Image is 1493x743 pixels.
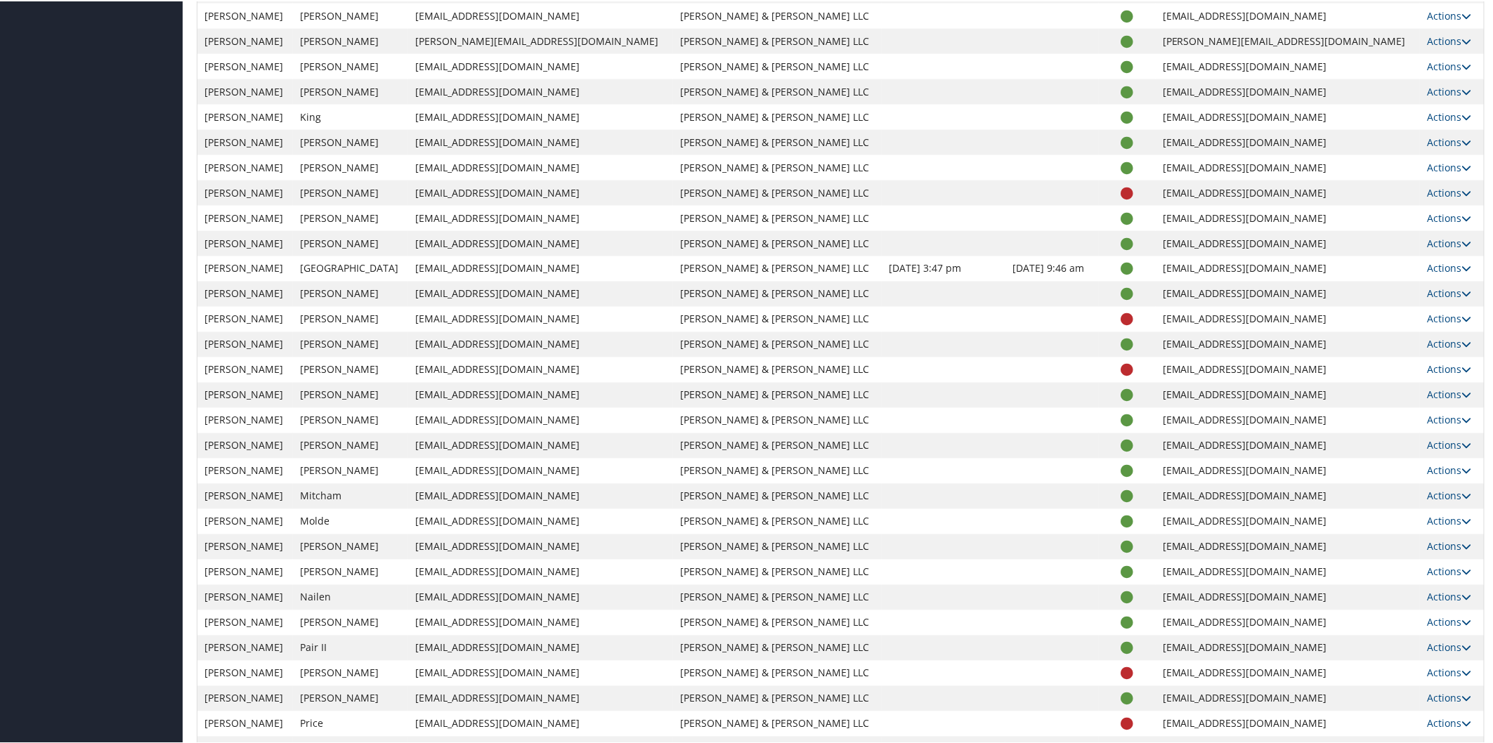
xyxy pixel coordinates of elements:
a: Actions [1427,463,1471,476]
td: [PERSON_NAME] [197,230,293,255]
td: [PERSON_NAME] & [PERSON_NAME] LLC [673,27,882,53]
td: [EMAIL_ADDRESS][DOMAIN_NAME] [408,659,672,685]
td: [EMAIL_ADDRESS][DOMAIN_NAME] [408,78,672,103]
td: [PERSON_NAME] [197,356,293,381]
td: [PERSON_NAME] [197,659,293,685]
td: [PERSON_NAME] [293,78,409,103]
a: Actions [1427,589,1471,603]
a: Actions [1427,640,1471,653]
td: [PERSON_NAME] [197,407,293,432]
a: Actions [1427,438,1471,451]
a: Actions [1427,286,1471,299]
td: [EMAIL_ADDRESS][DOMAIN_NAME] [408,407,672,432]
a: Actions [1427,109,1471,122]
td: [PERSON_NAME] [293,27,409,53]
td: [EMAIL_ADDRESS][DOMAIN_NAME] [1156,432,1420,457]
td: [PERSON_NAME] [197,2,293,27]
td: [PERSON_NAME] [197,78,293,103]
td: [PERSON_NAME] [197,482,293,508]
td: [EMAIL_ADDRESS][DOMAIN_NAME] [1156,609,1420,634]
td: [PERSON_NAME] [197,280,293,305]
td: [EMAIL_ADDRESS][DOMAIN_NAME] [1156,179,1420,204]
td: [PERSON_NAME] & [PERSON_NAME] LLC [673,305,882,331]
td: [PERSON_NAME] & [PERSON_NAME] LLC [673,331,882,356]
td: [EMAIL_ADDRESS][DOMAIN_NAME] [408,533,672,558]
td: [PERSON_NAME] & [PERSON_NAME] LLC [673,255,882,280]
a: Actions [1427,84,1471,97]
td: [PERSON_NAME] & [PERSON_NAME] LLC [673,129,882,154]
td: [EMAIL_ADDRESS][DOMAIN_NAME] [1156,255,1420,280]
td: [PERSON_NAME] & [PERSON_NAME] LLC [673,533,882,558]
td: [PERSON_NAME] [293,609,409,634]
td: [PERSON_NAME] [293,659,409,685]
td: [EMAIL_ADDRESS][DOMAIN_NAME] [1156,280,1420,305]
td: [PERSON_NAME] [197,331,293,356]
td: [GEOGRAPHIC_DATA] [293,255,409,280]
td: [PERSON_NAME] & [PERSON_NAME] LLC [673,381,882,407]
td: [EMAIL_ADDRESS][DOMAIN_NAME] [408,432,672,457]
td: [PERSON_NAME] [293,280,409,305]
td: [PERSON_NAME] [293,2,409,27]
td: [EMAIL_ADDRESS][DOMAIN_NAME] [1156,53,1420,78]
td: [EMAIL_ADDRESS][DOMAIN_NAME] [1156,482,1420,508]
a: Actions [1427,539,1471,552]
td: [DATE] 9:46 am [1005,255,1099,280]
td: Molde [293,508,409,533]
td: [PERSON_NAME] & [PERSON_NAME] LLC [673,584,882,609]
td: [EMAIL_ADDRESS][DOMAIN_NAME] [1156,381,1420,407]
td: [PERSON_NAME] [197,508,293,533]
td: [PERSON_NAME] [197,533,293,558]
td: [EMAIL_ADDRESS][DOMAIN_NAME] [1156,154,1420,179]
td: [PERSON_NAME] & [PERSON_NAME] LLC [673,78,882,103]
td: [EMAIL_ADDRESS][DOMAIN_NAME] [408,255,672,280]
a: Actions [1427,8,1471,21]
td: [PERSON_NAME] & [PERSON_NAME] LLC [673,659,882,685]
td: [PERSON_NAME] & [PERSON_NAME] LLC [673,53,882,78]
td: [EMAIL_ADDRESS][DOMAIN_NAME] [1156,129,1420,154]
td: [PERSON_NAME] [293,432,409,457]
td: [PERSON_NAME] [197,179,293,204]
td: [EMAIL_ADDRESS][DOMAIN_NAME] [408,356,672,381]
td: King [293,103,409,129]
a: Actions [1427,665,1471,678]
a: Actions [1427,58,1471,72]
td: [PERSON_NAME] & [PERSON_NAME] LLC [673,457,882,482]
td: [PERSON_NAME] [197,584,293,609]
td: [EMAIL_ADDRESS][DOMAIN_NAME] [408,129,672,154]
td: [PERSON_NAME] [293,407,409,432]
td: [EMAIL_ADDRESS][DOMAIN_NAME] [1156,685,1420,710]
td: [EMAIL_ADDRESS][DOMAIN_NAME] [408,685,672,710]
td: [EMAIL_ADDRESS][DOMAIN_NAME] [408,381,672,407]
td: [EMAIL_ADDRESS][DOMAIN_NAME] [408,584,672,609]
td: [DATE] 3:47 pm [882,255,1005,280]
td: [PERSON_NAME] & [PERSON_NAME] LLC [673,2,882,27]
td: [PERSON_NAME] [197,685,293,710]
td: [EMAIL_ADDRESS][DOMAIN_NAME] [408,280,672,305]
td: [PERSON_NAME] [197,710,293,735]
td: [PERSON_NAME] [197,457,293,482]
a: Actions [1427,513,1471,527]
td: [PERSON_NAME][EMAIL_ADDRESS][DOMAIN_NAME] [1156,27,1420,53]
td: Price [293,710,409,735]
td: [EMAIL_ADDRESS][DOMAIN_NAME] [1156,584,1420,609]
td: [EMAIL_ADDRESS][DOMAIN_NAME] [408,2,672,27]
td: [EMAIL_ADDRESS][DOMAIN_NAME] [1156,230,1420,255]
td: [EMAIL_ADDRESS][DOMAIN_NAME] [408,457,672,482]
td: [PERSON_NAME] & [PERSON_NAME] LLC [673,154,882,179]
a: Actions [1427,412,1471,426]
td: [PERSON_NAME] [293,204,409,230]
a: Actions [1427,488,1471,501]
td: [EMAIL_ADDRESS][DOMAIN_NAME] [1156,659,1420,685]
a: Actions [1427,33,1471,46]
td: [PERSON_NAME] [293,356,409,381]
a: Actions [1427,336,1471,350]
td: [PERSON_NAME] [293,457,409,482]
td: [PERSON_NAME] & [PERSON_NAME] LLC [673,280,882,305]
td: [PERSON_NAME] [197,381,293,407]
td: [PERSON_NAME] [197,27,293,53]
td: [EMAIL_ADDRESS][DOMAIN_NAME] [1156,634,1420,659]
td: [PERSON_NAME] & [PERSON_NAME] LLC [673,634,882,659]
td: [PERSON_NAME] & [PERSON_NAME] LLC [673,609,882,634]
td: [PERSON_NAME] [293,129,409,154]
td: [EMAIL_ADDRESS][DOMAIN_NAME] [408,634,672,659]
